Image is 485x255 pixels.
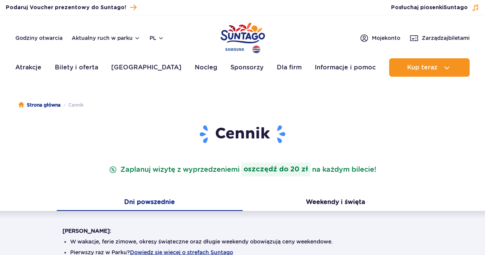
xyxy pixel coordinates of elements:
[195,58,217,77] a: Nocleg
[389,58,470,77] button: Kup teraz
[230,58,263,77] a: Sponsorzy
[57,195,243,211] button: Dni powszednie
[70,238,415,245] li: W wakacje, ferie zimowe, okresy świąteczne oraz długie weekendy obowiązują ceny weekendowe.
[61,101,84,109] li: Cennik
[220,19,265,54] a: Park of Poland
[6,2,136,13] a: Podaruj Voucher prezentowy do Suntago!
[72,35,140,41] button: Aktualny ruch w parku
[315,58,376,77] a: Informacje i pomoc
[15,58,41,77] a: Atrakcje
[241,163,311,176] strong: oszczędź do 20 zł
[18,101,61,109] a: Strona główna
[391,4,479,12] button: Posłuchaj piosenkiSuntago
[243,195,429,211] button: Weekendy i święta
[15,34,62,42] a: Godziny otwarcia
[444,5,468,10] span: Suntago
[409,33,470,43] a: Zarządzajbiletami
[360,33,400,43] a: Mojekonto
[107,163,378,176] p: Zaplanuj wizytę z wyprzedzeniem na każdym bilecie!
[62,228,111,234] strong: [PERSON_NAME]:
[422,34,470,42] span: Zarządzaj biletami
[407,64,437,71] span: Kup teraz
[277,58,302,77] a: Dla firm
[6,4,126,12] span: Podaruj Voucher prezentowy do Suntago!
[150,34,164,42] button: pl
[62,124,423,144] h1: Cennik
[391,4,468,12] span: Posłuchaj piosenki
[372,34,400,42] span: Moje konto
[111,58,181,77] a: [GEOGRAPHIC_DATA]
[55,58,98,77] a: Bilety i oferta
